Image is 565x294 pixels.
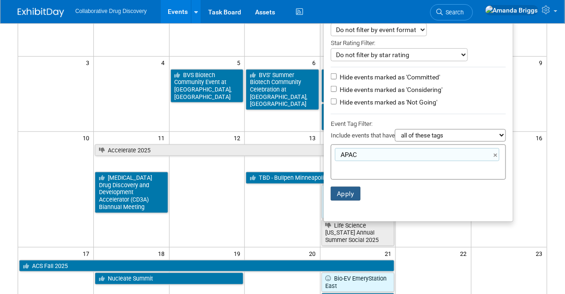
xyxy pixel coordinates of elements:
[95,273,243,285] a: Nucleate Summit
[322,273,395,292] a: Bio-EV EmeryStation East
[430,4,473,20] a: Search
[338,72,440,82] label: Hide events marked as 'Committed'
[82,248,93,259] span: 17
[233,132,244,144] span: 12
[158,248,169,259] span: 18
[338,85,442,94] label: Hide events marked as 'Considering'
[535,248,547,259] span: 23
[236,57,244,68] span: 5
[312,57,320,68] span: 6
[331,36,506,48] div: Star Rating Filter:
[309,248,320,259] span: 20
[158,132,169,144] span: 11
[493,150,499,161] a: ×
[338,98,437,107] label: Hide events marked as 'Not Going'
[95,144,394,157] a: Accelerate 2025
[246,172,470,184] a: TBD - Bullpen Minneapolis Pitchfest
[331,118,506,129] div: Event Tag Filter:
[309,132,320,144] span: 13
[460,248,471,259] span: 22
[339,150,357,159] span: APAC
[331,129,506,144] div: Include events that have
[18,8,64,17] img: ExhibitDay
[95,172,168,213] a: [MEDICAL_DATA] Drug Discovery and Development Accelerator (CD3A) Biannual Meeting
[82,132,93,144] span: 10
[19,260,394,272] a: ACS Fall 2025
[322,185,395,219] a: BVS - Fenway Biotech Summer Rooftop Vendor Expo Celebration
[443,9,464,16] span: Search
[485,5,539,15] img: Amanda Briggs
[535,132,547,144] span: 16
[322,69,395,103] a: [GEOGRAPHIC_DATA] in [GEOGRAPHIC_DATA], [US_STATE]
[539,57,547,68] span: 9
[322,220,395,246] a: Life Science [US_STATE] Annual Summer Social 2025
[322,104,395,130] a: LRIG-[GEOGRAPHIC_DATA]: Robots & Rooftops
[75,8,147,14] span: Collaborative Drug Discovery
[85,57,93,68] span: 3
[233,248,244,259] span: 19
[331,187,361,201] button: Apply
[171,69,244,103] a: BVS Biotech Community Event at [GEOGRAPHIC_DATA], [GEOGRAPHIC_DATA]
[246,69,319,111] a: BVS’ Summer Biotech Community Celebration at [GEOGRAPHIC_DATA], [GEOGRAPHIC_DATA]
[384,248,395,259] span: 21
[161,57,169,68] span: 4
